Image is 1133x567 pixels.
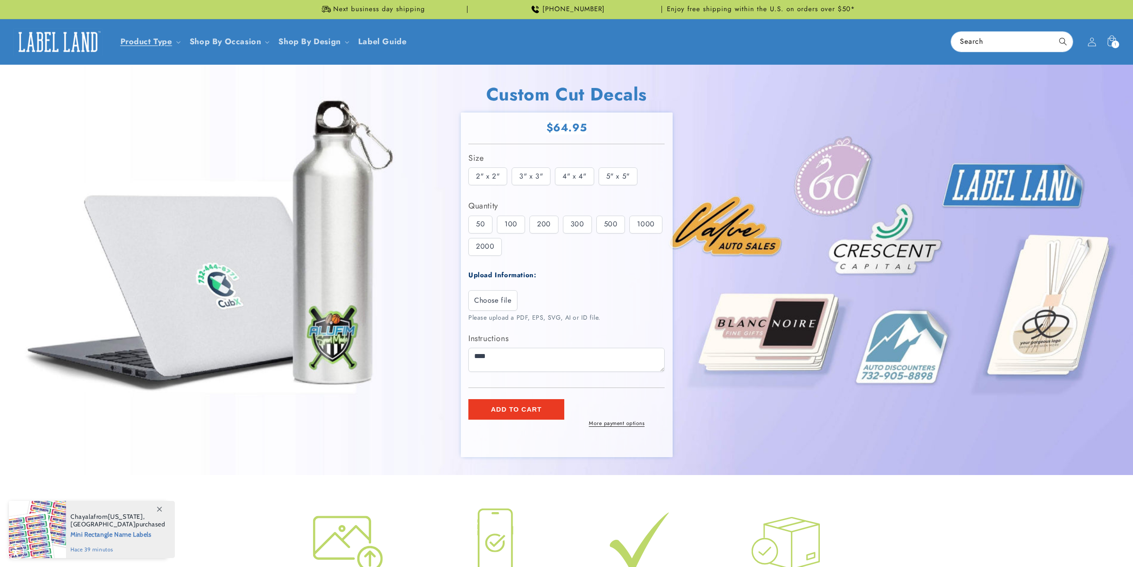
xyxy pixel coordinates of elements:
[468,399,564,420] button: Add to cart
[70,513,94,521] span: Chayala
[667,5,855,14] span: Enjoy free shipping within the U.S. on orders over $50*
[546,121,587,134] span: $64.95
[474,295,512,306] span: Choose file
[278,36,340,47] a: Shop By Design
[1114,41,1116,48] span: 1
[491,405,542,413] span: Add to cart
[184,31,273,52] summary: Shop By Occasion
[542,5,605,14] span: [PHONE_NUMBER]
[468,238,502,256] div: 2000
[70,520,136,528] span: [GEOGRAPHIC_DATA]
[468,167,507,185] div: 2" x 2"
[115,31,184,52] summary: Product Type
[70,513,165,528] span: from , purchased
[596,216,625,233] div: 500
[1053,32,1073,51] button: Search
[358,37,407,47] span: Label Guide
[497,216,525,233] div: 100
[70,546,165,554] span: hace 39 minutos
[569,419,665,427] a: More payment options
[13,28,103,56] img: Label Land
[273,31,352,52] summary: Shop By Design
[333,5,425,14] span: Next business day shipping
[70,528,165,539] span: Mini Rectangle Name Labels
[599,167,637,185] div: 5" x 5"
[353,31,412,52] a: Label Guide
[629,216,662,233] div: 1000
[468,270,536,280] label: Upload Information:
[108,513,143,521] span: [US_STATE]
[512,167,550,185] div: 3" x 3"
[461,83,673,106] h1: Custom Cut Decals
[120,36,172,47] a: Product Type
[10,25,106,59] a: Label Land
[468,151,665,165] div: Size
[468,331,665,346] label: Instructions
[529,216,558,233] div: 200
[555,167,594,185] div: 4" x 4"
[468,313,665,322] div: Please upload a PDF, EPS, SVG, AI or ID file.
[190,37,261,47] span: Shop By Occasion
[468,216,492,233] div: 50
[468,199,665,213] div: Quantity
[563,216,592,233] div: 300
